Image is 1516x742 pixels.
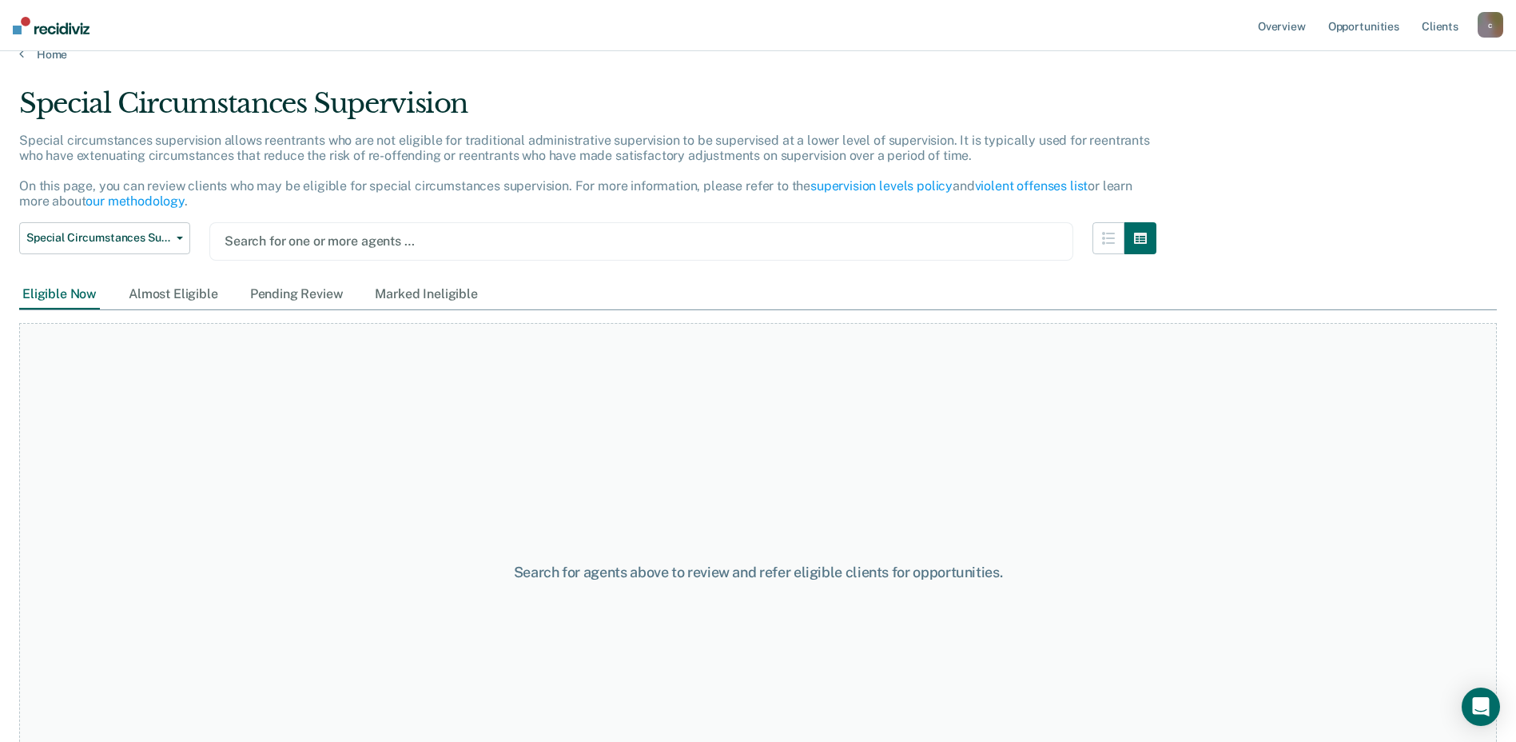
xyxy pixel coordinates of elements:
[975,178,1088,193] a: violent offenses list
[1462,688,1500,726] div: Open Intercom Messenger
[19,280,100,309] div: Eligible Now
[19,222,190,254] button: Special Circumstances Supervision
[86,193,185,209] a: our methodology
[372,280,480,309] div: Marked Ineligible
[389,564,1128,581] div: Search for agents above to review and refer eligible clients for opportunities.
[19,87,1156,133] div: Special Circumstances Supervision
[810,178,953,193] a: supervision levels policy
[125,280,221,309] div: Almost Eligible
[247,280,347,309] div: Pending Review
[1478,12,1503,38] button: c
[26,231,170,245] span: Special Circumstances Supervision
[19,133,1150,209] p: Special circumstances supervision allows reentrants who are not eligible for traditional administ...
[13,17,90,34] img: Recidiviz
[19,47,1497,62] a: Home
